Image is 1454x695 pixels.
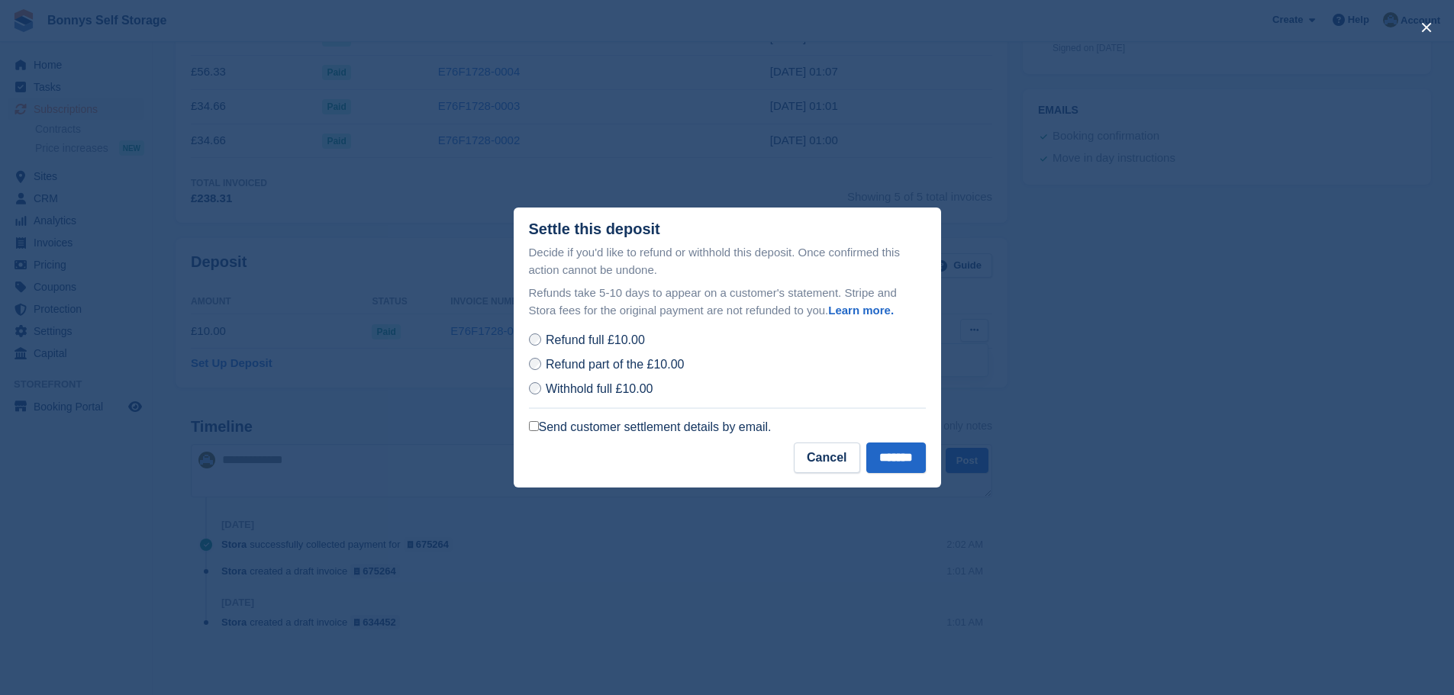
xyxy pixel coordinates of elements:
[529,358,541,370] input: Refund part of the £10.00
[529,220,660,238] div: Settle this deposit
[546,333,645,346] span: Refund full £10.00
[1414,15,1439,40] button: close
[529,420,772,435] label: Send customer settlement details by email.
[529,421,539,431] input: Send customer settlement details by email.
[828,304,894,317] a: Learn more.
[546,358,684,371] span: Refund part of the £10.00
[529,382,541,394] input: Withhold full £10.00
[794,442,859,473] button: Cancel
[529,244,926,278] p: Decide if you'd like to refund or withhold this deposit. Once confirmed this action cannot be und...
[529,285,926,319] p: Refunds take 5-10 days to appear on a customer's statement. Stripe and Stora fees for the origina...
[529,333,541,346] input: Refund full £10.00
[546,382,653,395] span: Withhold full £10.00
